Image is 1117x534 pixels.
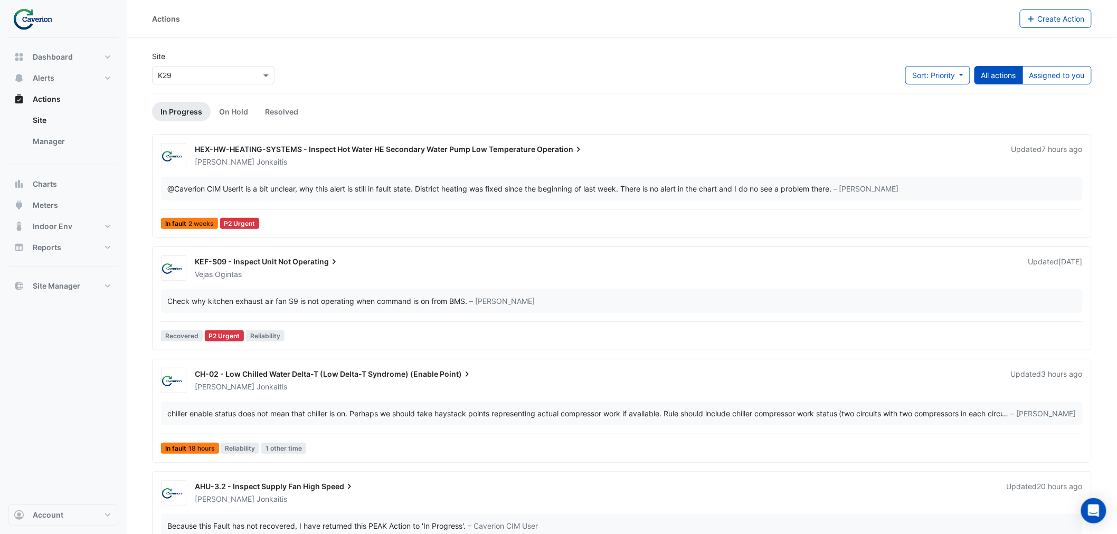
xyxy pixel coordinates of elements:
a: Site [24,110,118,131]
app-icon: Dashboard [14,52,24,62]
span: Create Action [1038,14,1085,23]
img: Caverion [162,376,186,386]
button: Sort: Priority [905,66,970,84]
span: 18 hours [188,445,215,452]
span: 2 weeks [188,221,214,227]
span: Jonkaitis [257,382,287,392]
span: Jonkaitis [257,157,287,167]
div: P2 Urgent [205,330,244,341]
span: – [PERSON_NAME] [1011,408,1076,419]
div: Updated [1011,369,1083,392]
a: On Hold [211,102,257,121]
span: Operation [537,144,584,155]
div: Actions [8,110,118,156]
app-icon: Meters [14,200,24,211]
span: – [PERSON_NAME] [469,295,535,307]
span: Reliability [221,443,260,454]
div: Updated [1028,256,1083,280]
span: – Caverion CIM User [468,520,538,531]
span: Speed [321,481,355,492]
span: Indoor Env [33,221,72,232]
img: Caverion [162,488,186,499]
button: Charts [8,174,118,195]
app-icon: Charts [14,179,24,189]
span: KEF-S09 - Inspect Unit Not [195,257,291,266]
a: Resolved [257,102,307,121]
app-icon: Site Manager [14,281,24,291]
span: AHU-3.2 - Inspect Supply Fan High [195,482,320,491]
span: CH-02 - Low Chilled Water Delta-T (Low Delta-T Syndrome) (Enable [195,369,438,378]
span: Mon 11-Aug-2025 17:50 EEST [1037,482,1083,491]
img: Caverion [162,151,186,161]
button: Meters [8,195,118,216]
app-icon: Indoor Env [14,221,24,232]
div: chiller enable status does not mean that chiller is on. Perhaps we should take haystack points re... [167,408,1002,419]
span: anton.mazkovoi+4329@cimenviro.com [Caverion] [167,184,239,193]
span: Actions [33,94,61,104]
button: All actions [974,66,1023,84]
span: Tue 12-Aug-2025 11:18 EEST [1042,369,1083,378]
span: 1 other time [261,443,306,454]
div: Updated [1011,144,1083,167]
span: Ogintas [215,269,242,280]
span: Recovered [161,330,203,341]
div: Open Intercom Messenger [1081,498,1106,523]
span: HEX-HW-HEATING-SYSTEMS - Inspect Hot Water HE Secondary Water Pump Low Temperature [195,145,535,154]
span: Reliability [246,330,285,341]
button: Alerts [8,68,118,89]
span: Sort: Priority [912,71,955,80]
button: Indoor Env [8,216,118,237]
button: Create Action [1020,9,1092,28]
app-icon: Reports [14,242,24,253]
label: Site [152,51,165,62]
img: Company Logo [13,8,60,30]
a: In Progress [152,102,211,121]
span: Account [33,510,63,520]
span: Vejas [195,270,213,279]
div: … [167,408,1076,419]
app-icon: Actions [14,94,24,104]
div: P2 Urgent [220,218,260,229]
span: Site Manager [33,281,80,291]
div: Because this Fault has not recovered, I have returned this PEAK Action to 'In Progress'. [167,520,466,531]
button: Dashboard [8,46,118,68]
span: Mon 04-Aug-2025 15:21 EEST [1059,257,1083,266]
span: Dashboard [33,52,73,62]
div: Actions [152,13,180,24]
span: [PERSON_NAME] [195,382,254,391]
span: Jonkaitis [257,494,287,504]
span: In fault [161,218,218,229]
span: Reports [33,242,61,253]
div: Updated [1007,481,1083,504]
span: Point) [440,369,472,379]
span: Alerts [33,73,54,83]
button: Actions [8,89,118,110]
button: Site Manager [8,275,118,297]
span: In fault [161,443,219,454]
button: Account [8,504,118,526]
button: Assigned to you [1023,66,1092,84]
span: Charts [33,179,57,189]
img: Caverion [162,263,186,274]
button: Reports [8,237,118,258]
span: – [PERSON_NAME] [834,183,899,194]
span: Tue 12-Aug-2025 07:38 EEST [1042,145,1083,154]
span: [PERSON_NAME] [195,494,254,503]
span: [PERSON_NAME] [195,157,254,166]
div: Check why kitchen exhaust air fan S9 is not operating when command is on from BMS. [167,295,467,307]
span: Operating [292,256,339,267]
app-icon: Alerts [14,73,24,83]
span: Meters [33,200,58,211]
div: It is a bit unclear, why this alert is still in fault state. District heating was fixed since the... [167,183,831,194]
a: Manager [24,131,118,152]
